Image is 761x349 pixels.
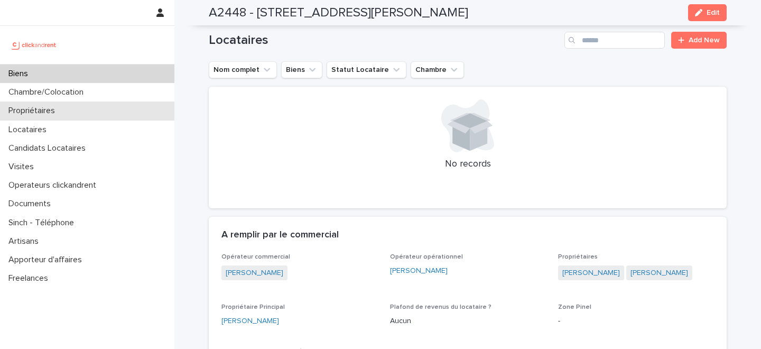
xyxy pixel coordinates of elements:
p: - [558,316,714,327]
span: Opérateur commercial [221,254,290,260]
a: [PERSON_NAME] [226,268,283,279]
p: Operateurs clickandrent [4,180,105,190]
button: Nom complet [209,61,277,78]
a: Add New [671,32,727,49]
p: Locataires [4,125,55,135]
p: Sinch - Téléphone [4,218,82,228]
button: Statut Locataire [327,61,406,78]
button: Chambre [411,61,464,78]
button: Edit [688,4,727,21]
p: Propriétaires [4,106,63,116]
h1: Locataires [209,33,560,48]
p: Documents [4,199,59,209]
a: [PERSON_NAME] [562,268,620,279]
span: Edit [707,9,720,16]
p: Visites [4,162,42,172]
span: Opérateur opérationnel [390,254,463,260]
input: Search [564,32,665,49]
p: Biens [4,69,36,79]
span: Plafond de revenus du locataire ? [390,304,491,310]
p: Artisans [4,236,47,246]
p: Candidats Locataires [4,143,94,153]
a: [PERSON_NAME] [390,265,448,277]
a: [PERSON_NAME] [221,316,279,327]
p: Chambre/Colocation [4,87,92,97]
h2: A2448 - [STREET_ADDRESS][PERSON_NAME] [209,5,468,21]
span: Propriétaires [558,254,598,260]
p: No records [221,159,714,170]
button: Biens [281,61,322,78]
span: Zone Pinel [558,304,591,310]
span: Add New [689,36,720,44]
a: [PERSON_NAME] [630,268,688,279]
h2: A remplir par le commercial [221,229,339,241]
span: Propriétaire Principal [221,304,285,310]
img: UCB0brd3T0yccxBKYDjQ [8,34,60,56]
p: Aucun [390,316,546,327]
p: Freelances [4,273,57,283]
p: Apporteur d'affaires [4,255,90,265]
